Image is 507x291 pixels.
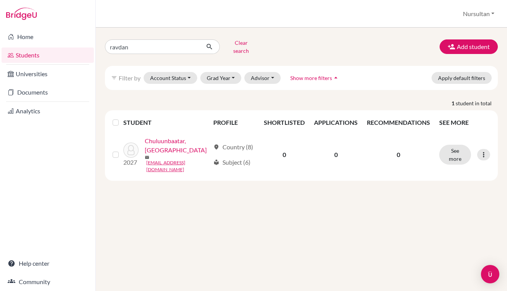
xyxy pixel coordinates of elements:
i: filter_list [111,75,117,81]
span: local_library [213,159,219,165]
a: [EMAIL_ADDRESS][DOMAIN_NAME] [146,159,210,173]
button: Advisor [244,72,281,84]
td: 0 [309,132,362,178]
strong: 1 [451,99,456,107]
a: Universities [2,66,94,82]
a: Home [2,29,94,44]
img: Chuluunbaatar, Ravdan [123,142,139,158]
th: APPLICATIONS [309,113,362,132]
p: 2027 [123,158,139,167]
a: Help center [2,256,94,271]
a: Analytics [2,103,94,119]
div: Country (8) [213,142,253,152]
th: PROFILE [209,113,260,132]
button: Grad Year [200,72,242,84]
button: Nursultan [460,7,498,21]
a: Students [2,47,94,63]
span: location_on [213,144,219,150]
span: mail [145,155,149,160]
input: Find student by name... [105,39,200,54]
th: RECOMMENDATIONS [362,113,435,132]
button: Show more filtersarrow_drop_up [284,72,346,84]
a: Documents [2,85,94,100]
button: See more [439,145,471,165]
th: SHORTLISTED [259,113,309,132]
i: arrow_drop_up [332,74,340,82]
div: Open Intercom Messenger [481,265,499,283]
span: Filter by [119,74,141,82]
a: Community [2,274,94,289]
span: student in total [456,99,498,107]
td: 0 [259,132,309,178]
th: STUDENT [123,113,209,132]
div: Subject (6) [213,158,250,167]
img: Bridge-U [6,8,37,20]
button: Account Status [144,72,197,84]
button: Add student [440,39,498,54]
th: SEE MORE [435,113,495,132]
button: Clear search [220,37,262,57]
span: Show more filters [290,75,332,81]
a: Chuluunbaatar, [GEOGRAPHIC_DATA] [145,136,210,155]
button: Apply default filters [432,72,492,84]
p: 0 [367,150,430,159]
